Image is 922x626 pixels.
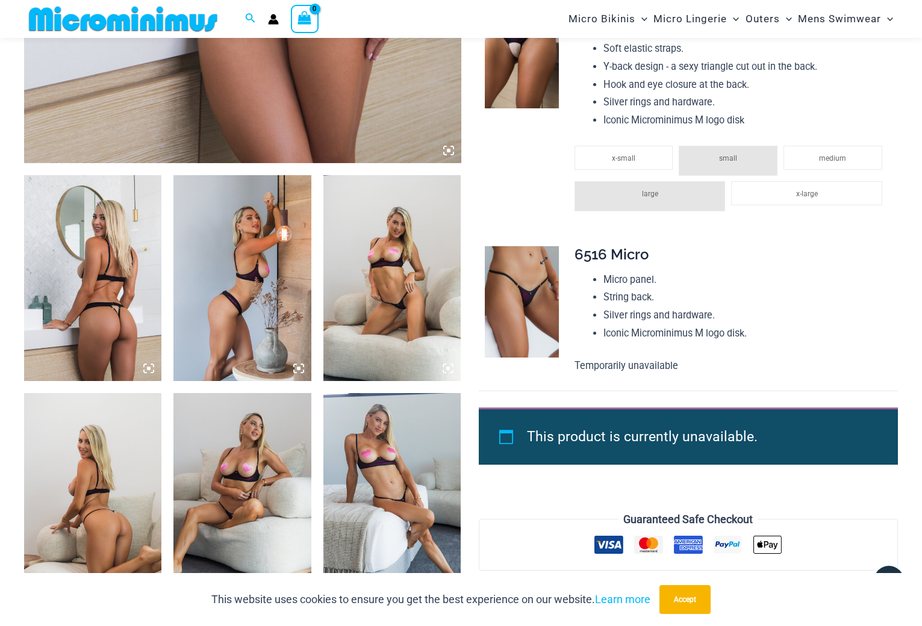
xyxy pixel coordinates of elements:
[650,4,742,34] a: Micro LingerieMenu ToggleMenu Toggle
[575,246,649,263] span: 6516 Micro
[268,14,279,25] a: Account icon link
[746,4,780,34] span: Outers
[575,181,726,211] li: large
[603,324,888,342] li: Iconic Microminimus M logo disk.
[719,154,737,163] span: small
[743,4,795,34] a: OutersMenu ToggleMenu Toggle
[796,190,818,198] span: x-large
[485,246,559,358] img: Nights Fall Pink 6516 Micro
[173,393,311,600] img: Nights Fall Pink 1036 Bra 6516 Micro
[603,306,888,324] li: Silver rings and hardware.
[618,510,758,528] legend: Guaranteed Safe Checkout
[603,271,888,289] li: Micro panel.
[612,154,635,163] span: x-small
[798,4,881,34] span: Mens Swimwear
[603,76,888,94] li: Hook and eye closure at the back.
[603,40,888,58] li: Soft elastic straps.
[575,146,673,170] li: x-small
[653,4,727,34] span: Micro Lingerie
[479,408,898,465] div: This product is currently unavailable.
[881,4,893,34] span: Menu Toggle
[795,4,896,34] a: Mens SwimwearMenu ToggleMenu Toggle
[564,2,898,36] nav: Site Navigation
[323,393,461,600] img: Nights Fall Pink 1036 Bra 6516 Micro
[323,175,461,382] img: Nights Fall Pink 1036 Bra 6516 Micro
[635,4,647,34] span: Menu Toggle
[568,4,635,34] span: Micro Bikinis
[211,590,650,609] p: This website uses cookies to ensure you get the best experience on our website.
[727,4,739,34] span: Menu Toggle
[780,4,792,34] span: Menu Toggle
[173,175,311,382] img: Nights Fall Pink 1036 Bra 6046 Thong
[679,146,777,176] li: small
[291,5,319,33] a: View Shopping Cart, empty
[24,393,161,600] img: Nights Fall Pink 1036 Bra 6516 Micro
[24,175,161,382] img: Nights Fall Pink 1036 Bra 6046 Thong
[603,93,888,111] li: Silver rings and hardware.
[24,5,222,33] img: MM SHOP LOGO FLAT
[565,4,650,34] a: Micro BikinisMenu ToggleMenu Toggle
[595,593,650,606] a: Learn more
[659,585,711,614] button: Accept
[603,111,888,129] li: Iconic Microminimus M logo disk
[603,288,888,306] li: String back.
[642,190,658,198] span: large
[819,154,846,163] span: medium
[783,146,882,170] li: medium
[603,58,888,76] li: Y-back design - a sexy triangle cut out in the back.
[245,11,256,26] a: Search icon link
[575,357,888,375] p: Temporarily unavailable
[731,181,882,205] li: x-large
